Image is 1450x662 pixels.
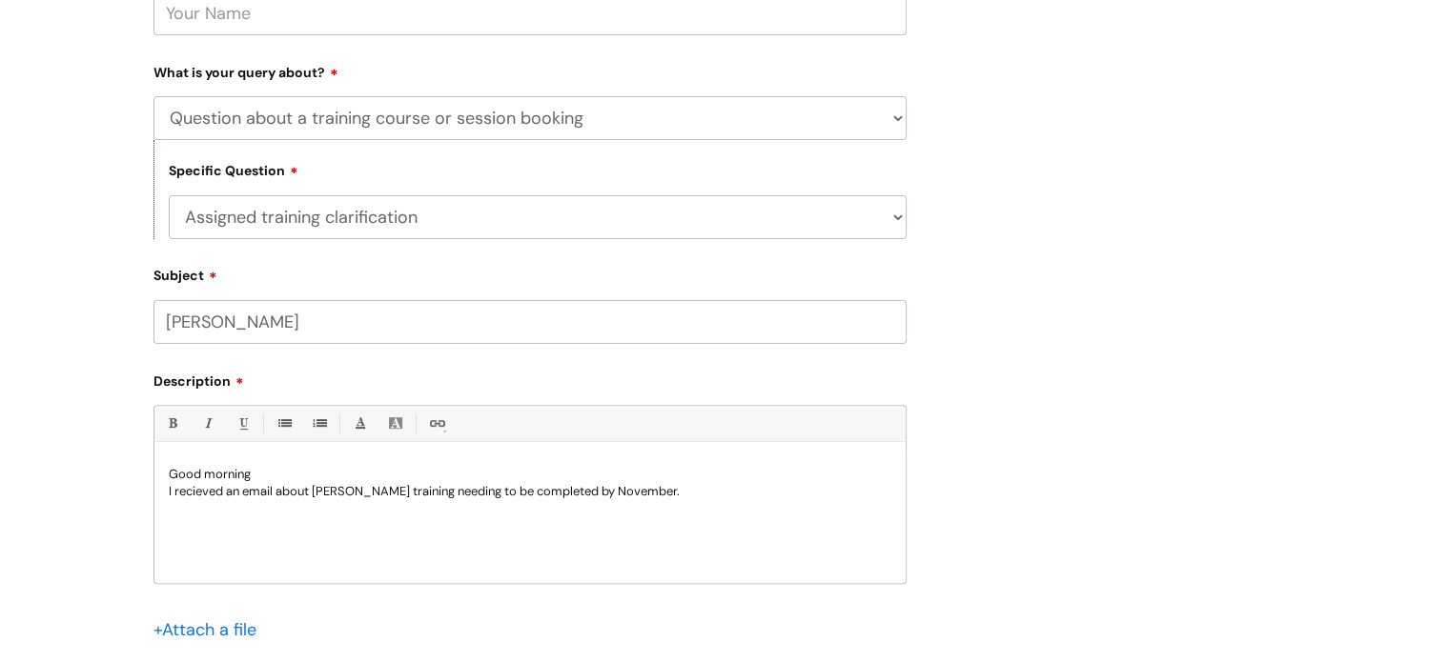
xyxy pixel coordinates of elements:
[169,466,891,483] p: Good morning
[195,411,219,435] a: Italic (Ctrl-I)
[169,483,891,500] p: I recieved an email about [PERSON_NAME] training needing to be completed by November.
[153,367,907,390] label: Description
[424,411,448,435] a: Link
[153,261,907,284] label: Subject
[272,411,296,435] a: • Unordered List (Ctrl-Shift-7)
[231,411,255,435] a: Underline(Ctrl-U)
[169,160,298,179] label: Specific Question
[383,411,407,435] a: Back Color
[307,411,331,435] a: 1. Ordered List (Ctrl-Shift-8)
[160,411,184,435] a: Bold (Ctrl-B)
[153,58,907,81] label: What is your query about?
[153,614,268,645] div: Attach a file
[348,411,372,435] a: Font Color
